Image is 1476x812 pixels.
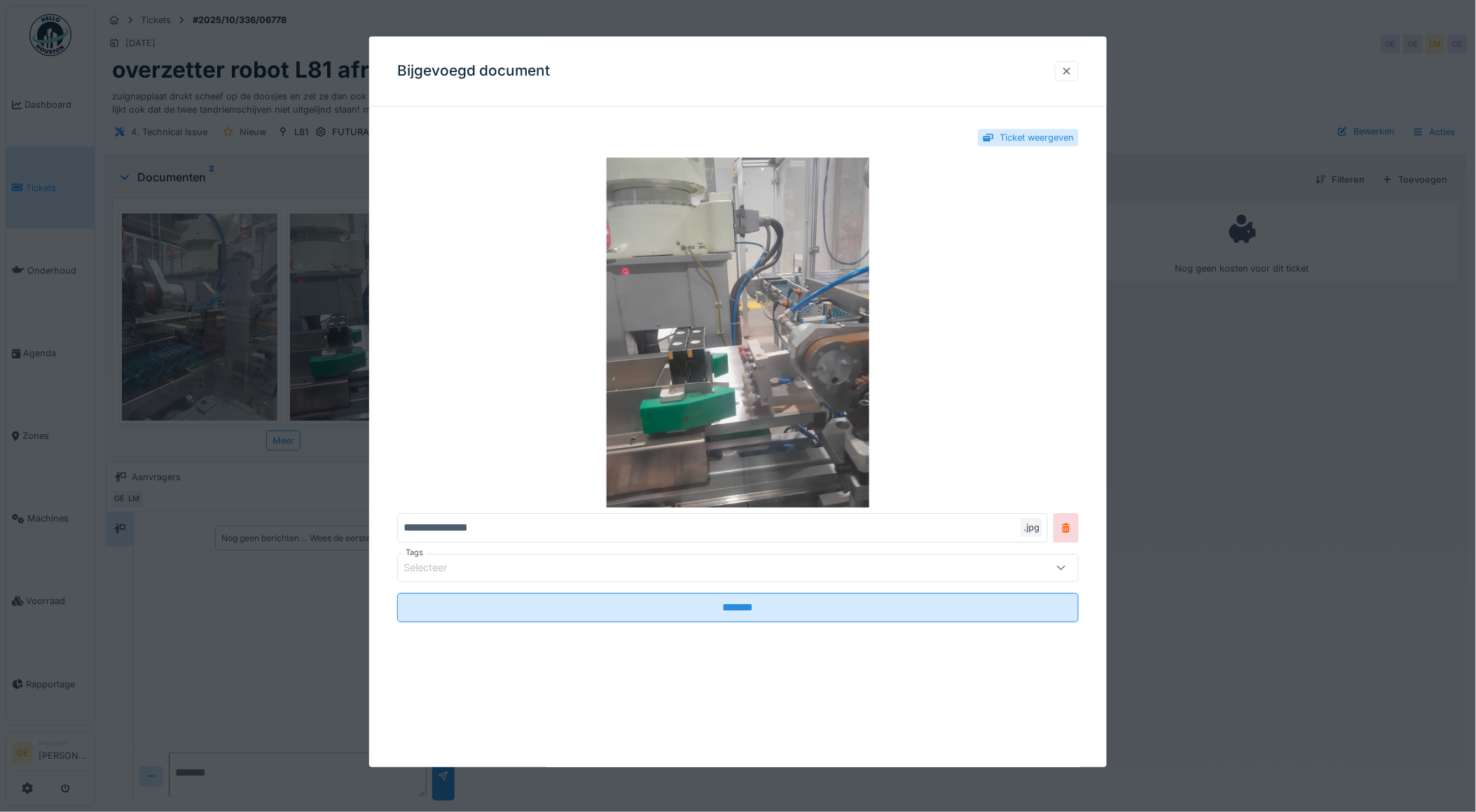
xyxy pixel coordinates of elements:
div: .jpg [1021,518,1042,537]
div: Ticket weergeven [1000,131,1074,144]
label: Tags [403,547,426,559]
img: 236cfcb9-e256-4731-a958-77f03ef8c9e2-20250929_135751.jpg [397,157,1080,507]
div: Selecteer [404,561,467,576]
h3: Bijgevoegd document [397,62,551,80]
